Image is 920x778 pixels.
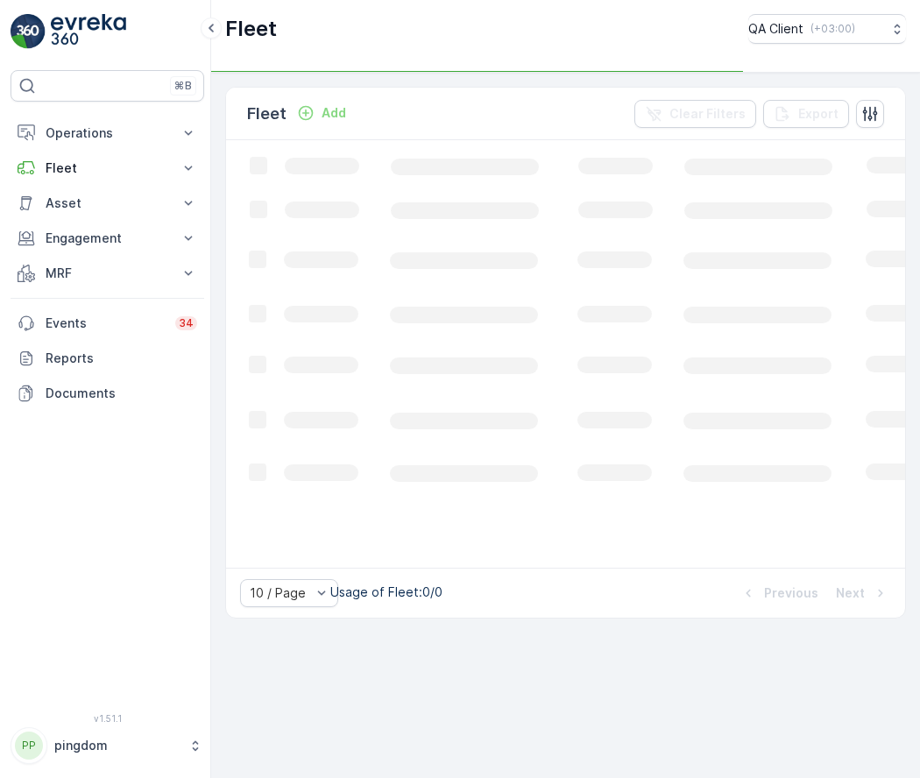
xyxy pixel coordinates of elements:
[11,221,204,256] button: Engagement
[798,105,839,123] p: Export
[11,186,204,221] button: Asset
[669,105,746,123] p: Clear Filters
[54,737,180,754] p: pingdom
[11,376,204,411] a: Documents
[11,727,204,764] button: PPpingdom
[46,350,197,367] p: Reports
[11,306,204,341] a: Events34
[15,732,43,760] div: PP
[51,14,126,49] img: logo_light-DOdMpM7g.png
[11,341,204,376] a: Reports
[46,265,169,282] p: MRF
[11,14,46,49] img: logo
[764,584,818,602] p: Previous
[11,151,204,186] button: Fleet
[247,102,287,126] p: Fleet
[810,22,855,36] p: ( +03:00 )
[738,583,820,604] button: Previous
[46,315,165,332] p: Events
[46,194,169,212] p: Asset
[11,116,204,151] button: Operations
[322,104,346,122] p: Add
[834,583,891,604] button: Next
[763,100,849,128] button: Export
[11,713,204,724] span: v 1.51.1
[748,20,803,38] p: QA Client
[46,124,169,142] p: Operations
[290,103,353,124] button: Add
[330,583,442,601] p: Usage of Fleet : 0/0
[46,159,169,177] p: Fleet
[46,385,197,402] p: Documents
[174,79,192,93] p: ⌘B
[634,100,756,128] button: Clear Filters
[46,230,169,247] p: Engagement
[11,256,204,291] button: MRF
[179,316,194,330] p: 34
[225,15,277,43] p: Fleet
[748,14,906,44] button: QA Client(+03:00)
[836,584,865,602] p: Next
